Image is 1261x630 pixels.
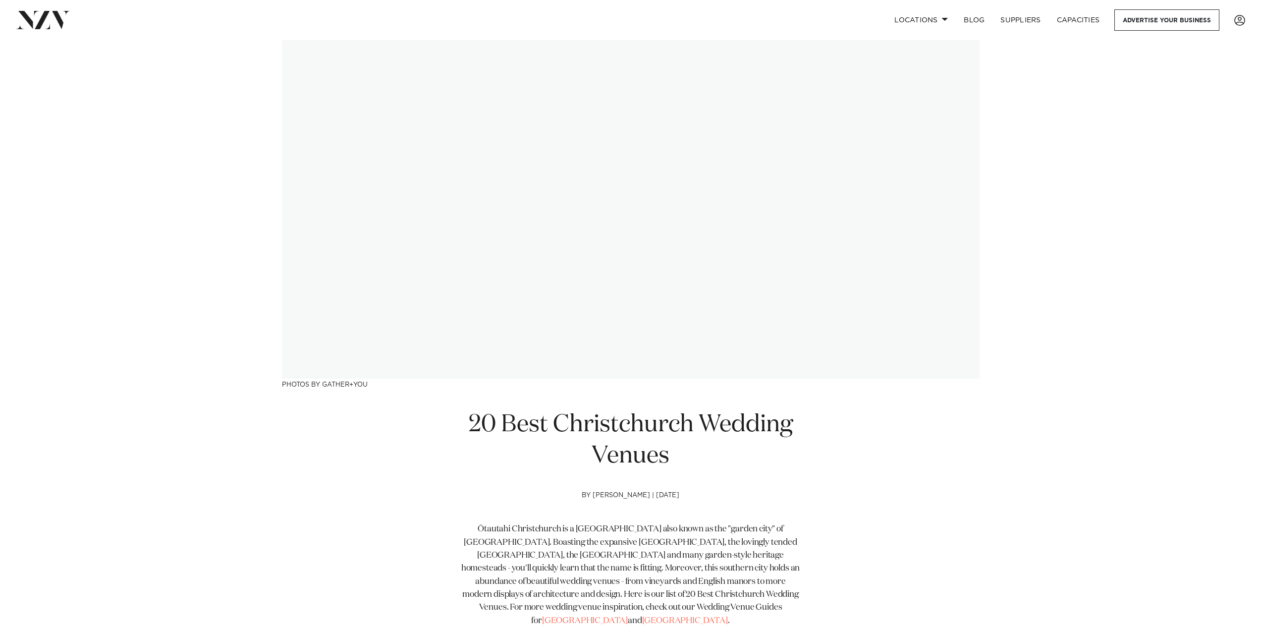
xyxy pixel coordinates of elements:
[992,9,1048,31] a: SUPPLIERS
[461,492,800,523] h4: by [PERSON_NAME] | [DATE]
[461,409,800,472] h1: 20 Best Christchurch Wedding Venues
[1114,9,1219,31] a: Advertise your business
[282,379,980,389] h3: Photos by Gather+You
[642,617,728,625] a: [GEOGRAPHIC_DATA]
[16,11,70,29] img: nzv-logo.png
[956,9,992,31] a: BLOG
[1049,9,1108,31] a: Capacities
[542,617,628,625] a: [GEOGRAPHIC_DATA]
[886,9,956,31] a: Locations
[461,525,800,625] span: Ōtautahi Christchurch is a [GEOGRAPHIC_DATA] also known as the "garden city" of [GEOGRAPHIC_DATA]...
